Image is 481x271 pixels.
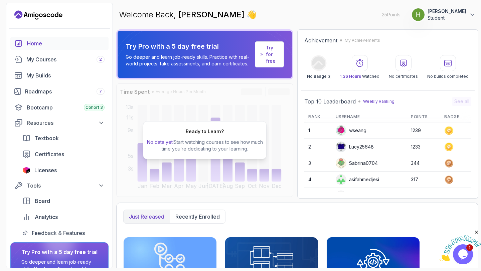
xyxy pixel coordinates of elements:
[336,191,365,201] div: amacut
[34,166,57,174] span: Licenses
[126,42,252,51] p: Try Pro with a 5 day free trial
[363,99,394,104] p: Weekly Ranking
[440,111,471,122] th: Badge
[25,87,105,95] div: Roadmaps
[27,103,105,111] div: Bootcamp
[35,197,50,205] span: Board
[304,155,331,172] td: 3
[336,125,346,135] img: default monster avatar
[407,172,440,188] td: 317
[407,122,440,139] td: 1239
[304,97,356,105] h2: Top 10 Leaderboard
[18,131,109,145] a: textbook
[18,164,109,177] a: licenses
[178,10,247,19] span: [PERSON_NAME]
[452,97,471,106] button: See all
[382,11,400,18] p: 25 Points
[304,111,331,122] th: Rank
[340,74,361,79] span: 1.36 Hours
[119,9,257,20] p: Welcome Back,
[246,8,258,21] span: 👋
[27,182,105,190] div: Tools
[10,69,109,82] a: builds
[427,74,469,79] p: No builds completed
[99,89,102,94] span: 7
[32,229,85,237] span: Feedback & Features
[412,8,476,21] button: user profile image[PERSON_NAME]Student
[22,167,30,174] img: jetbrains icon
[170,210,225,223] button: Recently enrolled
[336,142,346,152] img: default monster avatar
[27,119,105,127] div: Resources
[124,210,170,223] button: Just released
[336,158,378,169] div: Sabrina0704
[428,15,466,21] p: Student
[18,210,109,224] a: analytics
[10,37,109,50] a: home
[345,38,380,43] p: My Achievements
[336,142,374,152] div: Lucy25648
[304,188,331,204] td: 5
[34,134,59,142] span: Textbook
[407,188,440,204] td: 302
[336,175,346,185] img: user profile image
[35,150,64,158] span: Certificates
[336,191,346,201] img: user profile image
[266,44,278,64] a: Try for free
[10,85,109,98] a: roadmaps
[18,194,109,208] a: board
[336,158,346,168] img: default monster avatar
[10,53,109,66] a: courses
[26,55,105,63] div: My Courses
[407,111,440,122] th: Points
[18,148,109,161] a: certificates
[27,39,105,47] div: Home
[412,8,425,21] img: user profile image
[18,226,109,240] a: feedback
[35,213,58,221] span: Analytics
[407,155,440,172] td: 344
[304,172,331,188] td: 4
[304,36,337,44] h2: Achievement
[147,139,174,145] span: No data yet!
[389,74,418,79] p: No certificates
[304,122,331,139] td: 1
[175,213,220,221] p: Recently enrolled
[146,139,264,152] p: Start watching courses to see how much time you’re dedicating to your learning.
[340,74,379,79] p: Watched
[428,8,466,15] p: [PERSON_NAME]
[307,74,330,79] p: No Badge :(
[99,57,102,62] span: 2
[336,174,379,185] div: asifahmedjesi
[440,229,481,261] iframe: chat widget
[332,111,407,122] th: Username
[304,139,331,155] td: 2
[255,41,284,67] a: Try for free
[14,10,62,20] a: Landing page
[186,128,224,135] h2: Ready to Learn?
[10,180,109,192] button: Tools
[10,117,109,129] button: Resources
[86,105,103,110] span: Cohort 3
[10,101,109,114] a: bootcamp
[129,213,164,221] p: Just released
[407,139,440,155] td: 1233
[26,71,105,79] div: My Builds
[336,125,366,136] div: wseang
[126,54,252,67] p: Go deeper and learn job-ready skills. Practice with real-world projects, take assessments, and ea...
